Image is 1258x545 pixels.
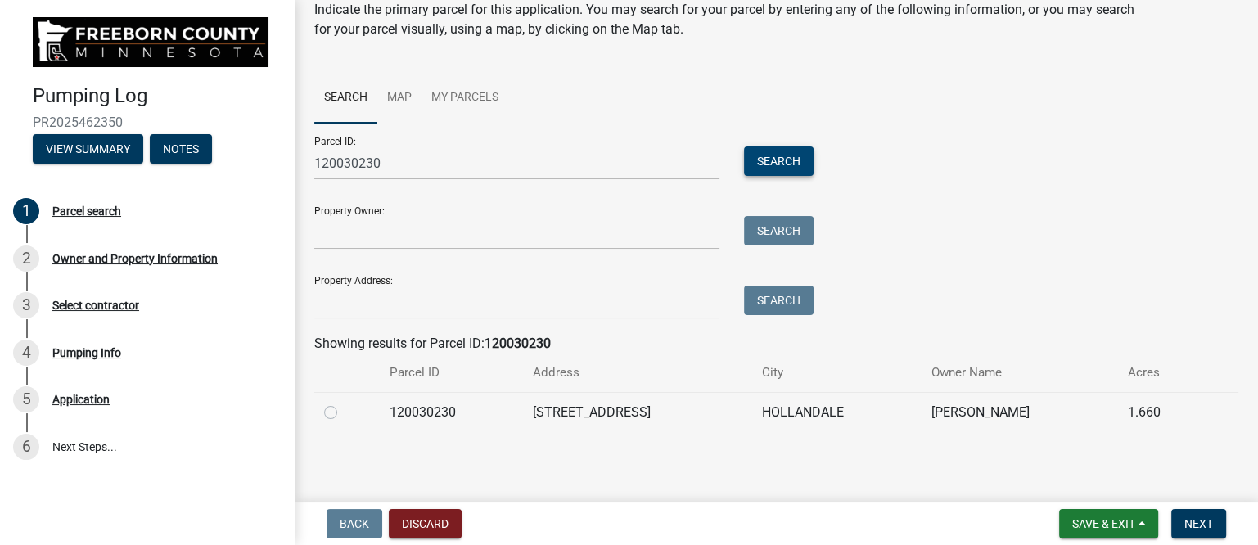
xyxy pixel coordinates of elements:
[377,72,422,124] a: Map
[33,143,143,156] wm-modal-confirm: Summary
[744,286,814,315] button: Search
[327,509,382,538] button: Back
[33,17,268,67] img: Freeborn County, Minnesota
[150,134,212,164] button: Notes
[422,72,508,124] a: My Parcels
[52,300,139,311] div: Select contractor
[150,143,212,156] wm-modal-confirm: Notes
[33,115,262,130] span: PR2025462350
[340,517,369,530] span: Back
[389,509,462,538] button: Discard
[13,434,39,460] div: 6
[744,216,814,245] button: Search
[13,245,39,272] div: 2
[314,334,1238,354] div: Showing results for Parcel ID:
[752,392,922,432] td: HOLLANDALE
[33,134,143,164] button: View Summary
[523,392,752,432] td: [STREET_ADDRESS]
[314,72,377,124] a: Search
[52,205,121,217] div: Parcel search
[13,292,39,318] div: 3
[1171,509,1226,538] button: Next
[13,198,39,224] div: 1
[523,354,752,392] th: Address
[485,336,551,351] strong: 120030230
[13,386,39,412] div: 5
[1118,392,1206,432] td: 1.660
[922,354,1118,392] th: Owner Name
[380,392,523,432] td: 120030230
[52,394,110,405] div: Application
[52,347,121,358] div: Pumping Info
[380,354,523,392] th: Parcel ID
[922,392,1118,432] td: [PERSON_NAME]
[13,340,39,366] div: 4
[744,146,814,176] button: Search
[1059,509,1158,538] button: Save & Exit
[1118,354,1206,392] th: Acres
[1072,517,1135,530] span: Save & Exit
[752,354,922,392] th: City
[52,253,218,264] div: Owner and Property Information
[33,84,282,108] h4: Pumping Log
[1184,517,1213,530] span: Next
